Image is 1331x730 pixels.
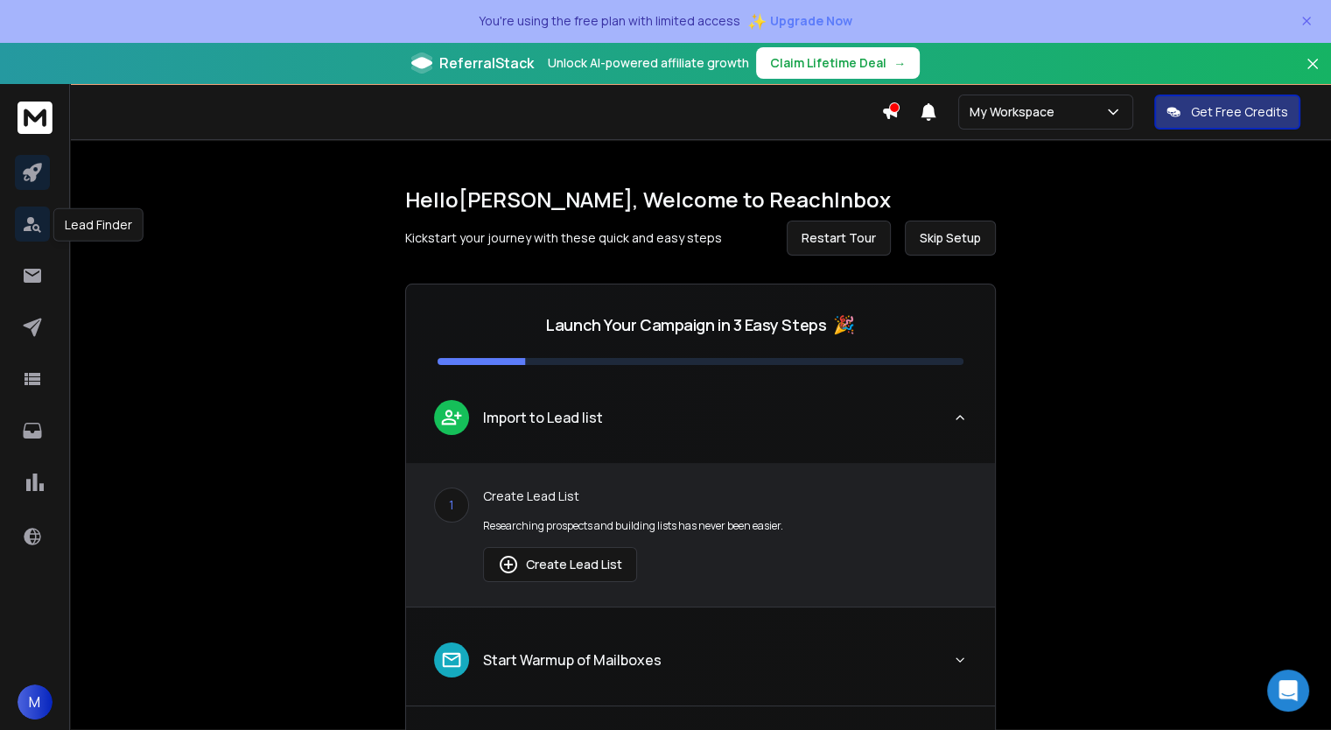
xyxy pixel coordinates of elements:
button: leadStart Warmup of Mailboxes [406,628,995,705]
button: leadImport to Lead list [406,386,995,463]
p: Kickstart your journey with these quick and easy steps [405,229,722,247]
button: Create Lead List [483,547,637,582]
div: 1 [434,488,469,523]
span: 🎉 [833,312,855,337]
button: M [18,684,53,719]
p: Start Warmup of Mailboxes [483,649,662,670]
div: leadImport to Lead list [406,463,995,607]
p: You're using the free plan with limited access [479,12,740,30]
img: lead [498,554,519,575]
div: Open Intercom Messenger [1267,670,1309,712]
span: Upgrade Now [770,12,852,30]
p: Get Free Credits [1191,103,1288,121]
button: Get Free Credits [1154,95,1300,130]
div: Lead Finder [53,208,144,242]
button: Skip Setup [905,221,996,256]
p: Create Lead List [483,488,967,505]
span: ReferralStack [439,53,534,74]
img: lead [440,406,463,428]
button: ✨Upgrade Now [747,4,852,39]
button: Claim Lifetime Deal→ [756,47,920,79]
p: Import to Lead list [483,407,603,428]
span: ✨ [747,9,767,33]
span: → [893,54,906,72]
h1: Hello [PERSON_NAME] , Welcome to ReachInbox [405,186,996,214]
p: Launch Your Campaign in 3 Easy Steps [546,312,826,337]
p: My Workspace [970,103,1061,121]
button: Restart Tour [787,221,891,256]
span: Skip Setup [920,229,981,247]
button: Close banner [1301,53,1324,95]
p: Researching prospects and building lists has never been easier. [483,519,967,533]
img: lead [440,649,463,671]
p: Unlock AI-powered affiliate growth [548,54,749,72]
